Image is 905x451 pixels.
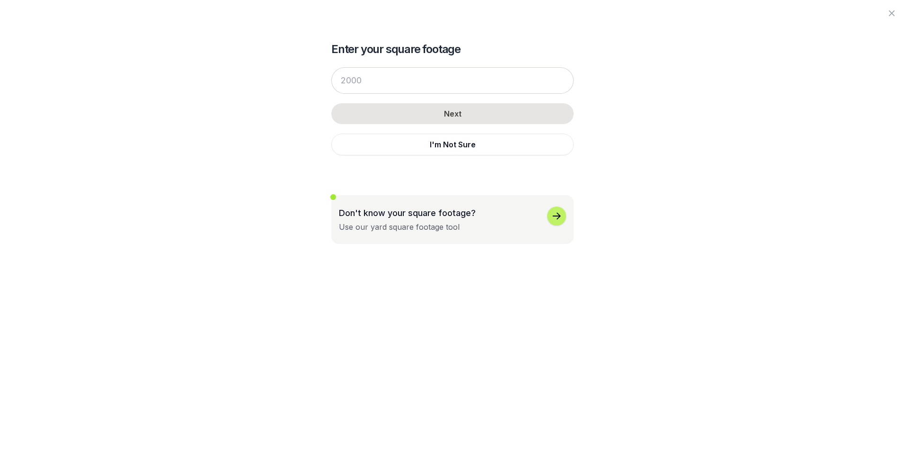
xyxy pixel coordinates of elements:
[331,103,574,124] button: Next
[331,195,574,244] button: Don't know your square footage?Use our yard square footage tool
[331,67,574,94] input: 2000
[339,207,476,219] p: Don't know your square footage?
[339,221,460,233] div: Use our yard square footage tool
[331,134,574,155] button: I'm Not Sure
[331,42,574,57] h2: Enter your square footage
